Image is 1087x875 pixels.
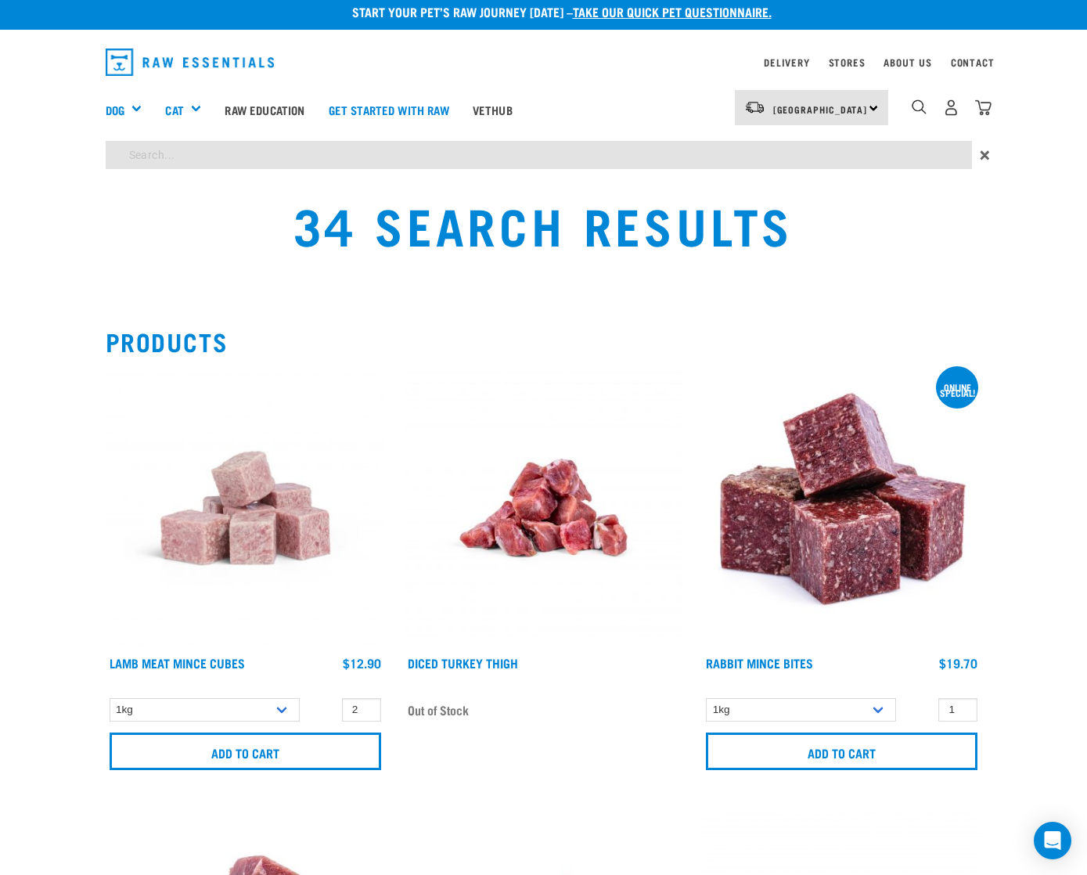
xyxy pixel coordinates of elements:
[213,78,316,141] a: Raw Education
[975,99,992,116] img: home-icon@2x.png
[706,733,977,770] input: Add to cart
[106,101,124,119] a: Dog
[343,656,381,670] div: $12.90
[106,141,972,169] input: Search...
[210,196,878,252] h1: 34 Search Results
[943,99,959,116] img: user.png
[980,141,990,169] span: ×
[773,106,868,112] span: [GEOGRAPHIC_DATA]
[93,42,995,82] nav: dropdown navigation
[939,656,977,670] div: $19.70
[702,368,981,647] img: Whole Minced Rabbit Cubes 01
[951,59,995,65] a: Contact
[106,327,982,355] h2: Products
[106,49,275,76] img: Raw Essentials Logo
[829,59,866,65] a: Stores
[110,733,381,770] input: Add to cart
[938,698,977,722] input: 1
[744,100,765,114] img: van-moving.png
[573,8,772,15] a: take our quick pet questionnaire.
[461,78,524,141] a: Vethub
[110,659,245,666] a: Lamb Meat Mince Cubes
[317,78,461,141] a: Get started with Raw
[404,368,683,647] img: Diced Turkey Thigh 1637
[408,659,518,666] a: Diced Turkey Thigh
[1034,822,1071,859] div: Open Intercom Messenger
[408,698,469,722] span: Out of Stock
[165,101,183,119] a: Cat
[884,59,931,65] a: About Us
[764,59,809,65] a: Delivery
[106,368,385,647] img: Lamb Meat Mince
[912,99,927,114] img: home-icon-1@2x.png
[706,659,813,666] a: Rabbit Mince Bites
[936,384,978,395] div: ONLINE SPECIAL!
[342,698,381,722] input: 1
